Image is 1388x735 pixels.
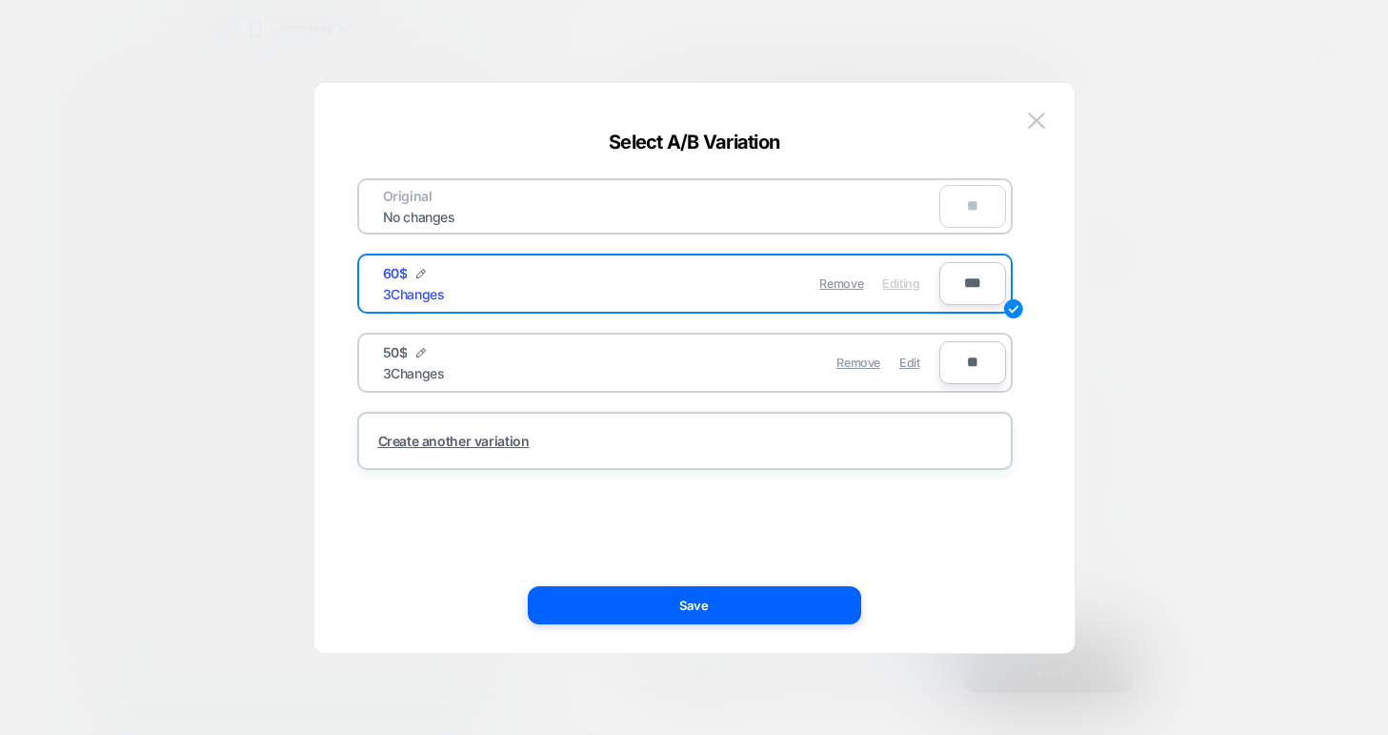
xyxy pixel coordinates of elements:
span: Editing [882,276,919,291]
img: close [1028,112,1045,129]
span: Remove [819,276,863,291]
button: Save [528,586,861,624]
img: edit [1004,299,1023,318]
span: Edit [899,356,919,370]
div: Select A/B Variation [314,131,1075,153]
span: Remove [836,356,880,370]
